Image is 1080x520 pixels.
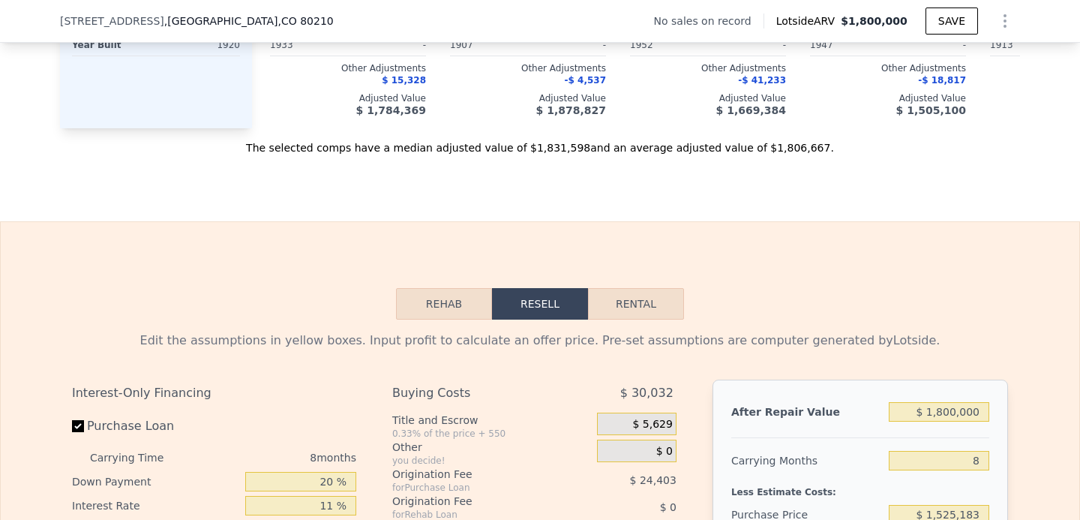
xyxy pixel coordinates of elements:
[925,8,978,35] button: SAVE
[72,332,1008,350] div: Edit the assumptions in yellow boxes. Input profit to calculate an offer price. Pre-set assumptio...
[270,92,426,104] div: Adjusted Value
[277,15,333,27] span: , CO 80210
[270,35,345,56] div: 1933
[60,14,164,29] span: [STREET_ADDRESS]
[382,75,426,86] span: $ 15,328
[654,14,763,29] div: No sales on record
[396,288,492,320] button: Rehab
[536,104,606,116] span: $ 1,878,827
[731,474,989,501] div: Less Estimate Costs:
[72,35,153,56] div: Year Built
[392,380,559,407] div: Buying Costs
[72,420,84,432] input: Purchase Loan
[392,467,559,482] div: Origination Fee
[990,35,1065,56] div: 1913
[776,14,841,29] span: Lotside ARV
[810,92,966,104] div: Adjusted Value
[492,288,588,320] button: Resell
[392,494,559,509] div: Origination Fee
[632,418,672,431] span: $ 5,629
[531,35,606,56] div: -
[711,35,786,56] div: -
[738,75,786,86] span: -$ 41,233
[72,470,239,494] div: Down Payment
[810,35,885,56] div: 1947
[356,104,426,116] span: $ 1,784,369
[896,104,966,116] span: $ 1,505,100
[159,35,240,56] div: 1920
[588,288,684,320] button: Rental
[90,446,187,470] div: Carrying Time
[620,380,673,407] span: $ 30,032
[450,35,525,56] div: 1907
[630,92,786,104] div: Adjusted Value
[392,455,591,467] div: you decide!
[193,446,356,470] div: 8 months
[270,62,426,74] div: Other Adjustments
[630,35,705,56] div: 1952
[392,440,591,455] div: Other
[351,35,426,56] div: -
[72,380,356,407] div: Interest-Only Financing
[716,104,786,116] span: $ 1,669,384
[450,92,606,104] div: Adjusted Value
[731,447,883,474] div: Carrying Months
[630,62,786,74] div: Other Adjustments
[630,474,676,486] span: $ 24,403
[60,128,1020,155] div: The selected comps have a median adjusted value of $1,831,598 and an average adjusted value of $1...
[392,482,559,494] div: for Purchase Loan
[392,428,591,440] div: 0.33% of the price + 550
[841,15,907,27] span: $1,800,000
[660,501,676,513] span: $ 0
[891,35,966,56] div: -
[72,413,239,440] label: Purchase Loan
[990,6,1020,36] button: Show Options
[450,62,606,74] div: Other Adjustments
[656,445,673,458] span: $ 0
[731,398,883,425] div: After Repair Value
[164,14,334,29] span: , [GEOGRAPHIC_DATA]
[810,62,966,74] div: Other Adjustments
[565,75,606,86] span: -$ 4,537
[918,75,966,86] span: -$ 18,817
[72,494,239,518] div: Interest Rate
[392,413,591,428] div: Title and Escrow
